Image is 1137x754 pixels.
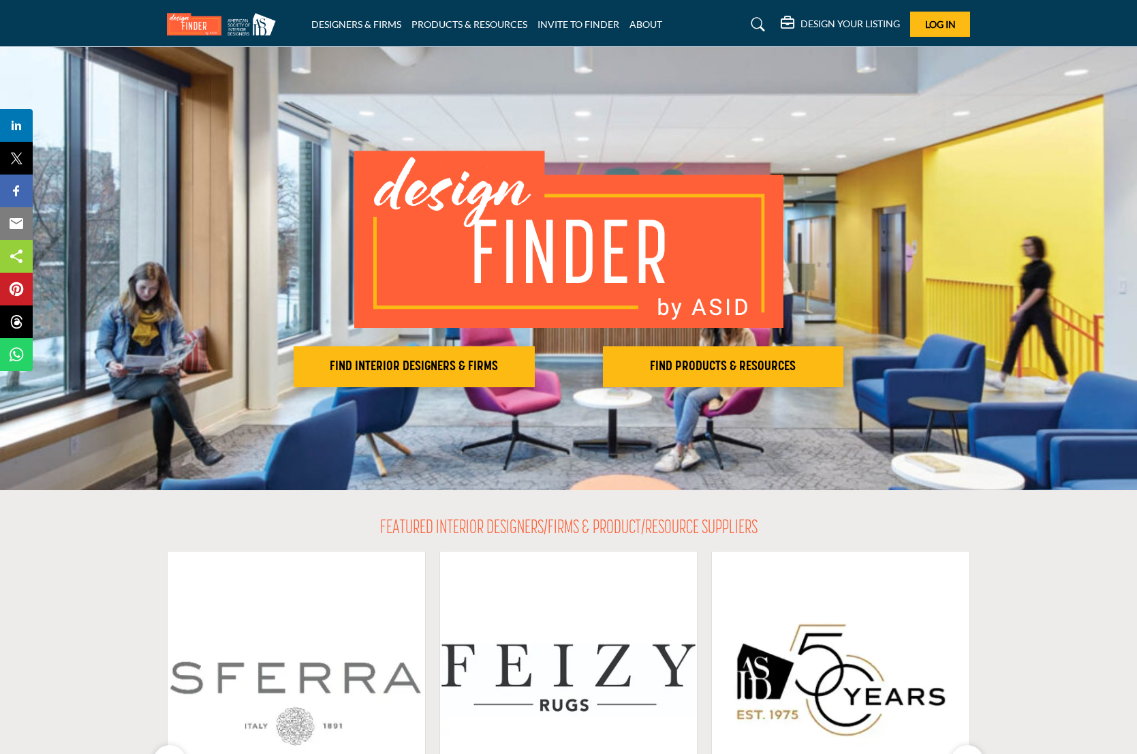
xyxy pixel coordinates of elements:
a: DESIGNERS & FIRMS [311,18,401,30]
h2: FIND INTERIOR DESIGNERS & FIRMS [298,359,531,375]
h2: FIND PRODUCTS & RESOURCES [607,359,840,375]
button: Log In [910,12,970,37]
button: FIND INTERIOR DESIGNERS & FIRMS [294,346,535,387]
h5: DESIGN YOUR LISTING [800,18,900,30]
a: Search [738,14,774,35]
button: FIND PRODUCTS & RESOURCES [603,346,844,387]
a: ABOUT [629,18,662,30]
span: Log In [925,18,956,30]
a: PRODUCTS & RESOURCES [411,18,527,30]
h2: FEATURED INTERIOR DESIGNERS/FIRMS & PRODUCT/RESOURCE SUPPLIERS [380,517,758,541]
img: image [354,151,783,328]
a: INVITE TO FINDER [538,18,619,30]
div: DESIGN YOUR LISTING [781,16,900,33]
img: Site Logo [167,13,283,35]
